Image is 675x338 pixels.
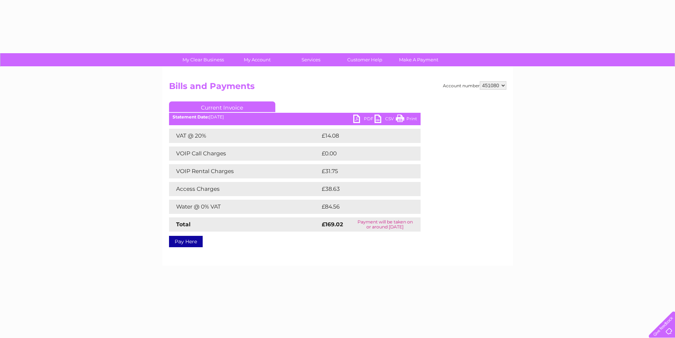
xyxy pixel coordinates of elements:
a: Current Invoice [169,101,275,112]
a: Make A Payment [389,53,448,66]
a: PDF [353,115,375,125]
a: Print [396,115,417,125]
strong: Total [176,221,191,228]
strong: £169.02 [322,221,343,228]
a: Pay Here [169,236,203,247]
td: £38.63 [320,182,406,196]
td: £0.00 [320,146,404,161]
a: Services [282,53,340,66]
td: £14.08 [320,129,406,143]
td: VOIP Call Charges [169,146,320,161]
b: Statement Date: [173,114,209,120]
td: Access Charges [169,182,320,196]
a: CSV [375,115,396,125]
div: [DATE] [169,115,421,120]
a: Customer Help [336,53,394,66]
td: £84.56 [320,200,406,214]
a: My Account [228,53,286,66]
td: £31.75 [320,164,405,178]
td: Water @ 0% VAT [169,200,320,214]
td: Payment will be taken on or around [DATE] [350,217,421,232]
td: VAT @ 20% [169,129,320,143]
a: My Clear Business [174,53,232,66]
div: Account number [443,81,506,90]
h2: Bills and Payments [169,81,506,95]
td: VOIP Rental Charges [169,164,320,178]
